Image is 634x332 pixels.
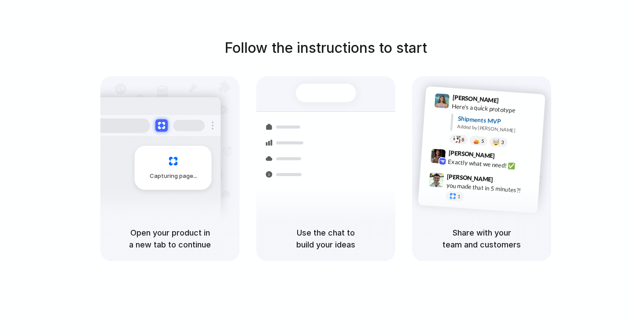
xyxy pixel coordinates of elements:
span: 9:47 AM [496,176,514,186]
span: 9:41 AM [501,97,520,107]
span: [PERSON_NAME] [447,172,494,184]
h5: Use the chat to build your ideas [267,227,385,251]
h5: Open your product in a new tab to continue [111,227,229,251]
span: 1 [457,194,461,199]
div: Here's a quick prototype [452,102,540,117]
div: Shipments MVP [457,114,539,129]
span: 9:42 AM [498,152,516,163]
div: Added by [PERSON_NAME] [457,123,538,136]
div: 🤯 [493,139,500,145]
span: [PERSON_NAME] [448,148,495,161]
span: [PERSON_NAME] [452,92,499,105]
h5: Share with your team and customers [423,227,541,251]
span: 8 [461,137,464,142]
div: you made that in 5 minutes?! [446,181,534,196]
div: Exactly what we need! ✅ [448,157,536,172]
span: 3 [501,140,504,145]
h1: Follow the instructions to start [225,37,427,59]
span: 5 [481,139,484,144]
span: Capturing page [150,172,199,181]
